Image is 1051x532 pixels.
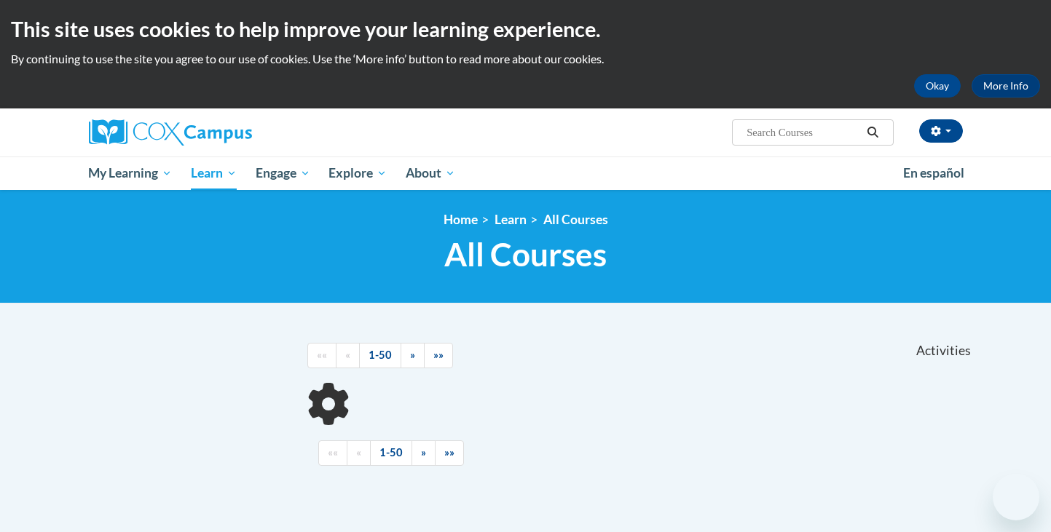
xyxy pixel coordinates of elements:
span: «« [317,349,327,361]
span: My Learning [88,164,172,182]
span: »» [433,349,444,361]
a: Begining [318,440,347,466]
span: « [345,349,350,361]
button: Search [862,124,883,141]
p: By continuing to use the site you agree to our use of cookies. Use the ‘More info’ button to read... [11,51,1040,67]
a: End [424,343,453,368]
span: »» [444,446,454,458]
a: Engage [246,156,320,190]
a: All Courses [543,212,608,227]
a: Previous [336,343,360,368]
span: Explore [328,164,387,182]
a: Begining [307,343,336,368]
a: My Learning [79,156,182,190]
iframe: Button to launch messaging window [993,474,1039,520]
a: Next [401,343,425,368]
span: Engage [256,164,310,182]
span: All Courses [444,235,607,274]
a: About [396,156,465,190]
div: Main menu [67,156,985,190]
span: » [410,349,415,361]
a: Explore [319,156,396,190]
h2: This site uses cookies to help improve your learning experience. [11,15,1040,44]
a: Learn [181,156,246,190]
span: » [421,446,426,458]
a: Home [444,212,478,227]
span: « [356,446,361,458]
button: Account Settings [919,119,963,143]
a: 1-50 [359,343,401,368]
a: Cox Campus [89,119,366,146]
a: Previous [347,440,371,466]
a: 1-50 [370,440,412,466]
a: Next [412,440,436,466]
img: Cox Campus [89,119,252,146]
span: Activities [916,343,971,359]
span: En español [903,165,964,180]
button: Okay [914,74,961,98]
input: Search Courses [745,124,862,141]
span: Learn [191,164,237,182]
span: About [406,164,455,182]
a: En español [894,158,974,188]
a: More Info [972,74,1040,98]
a: End [435,440,464,466]
a: Learn [495,212,527,227]
span: «« [328,446,338,458]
